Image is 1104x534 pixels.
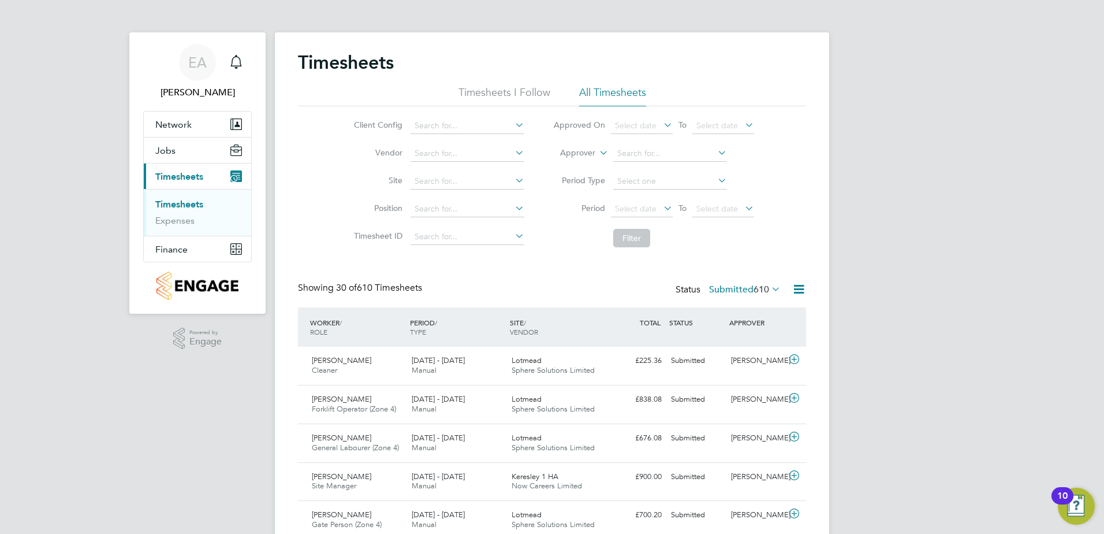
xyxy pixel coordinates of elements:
[173,328,222,350] a: Powered byEngage
[312,355,371,365] span: [PERSON_NAME]
[726,351,786,370] div: [PERSON_NAME]
[553,120,605,130] label: Approved On
[155,119,192,130] span: Network
[143,86,252,99] span: Elvis Arinze
[512,472,558,481] span: Keresley 1 HA
[512,394,542,404] span: Lotmead
[512,433,542,443] span: Lotmead
[606,429,666,448] div: £676.08
[143,44,252,99] a: EA[PERSON_NAME]
[312,404,396,414] span: Forklift Operator (Zone 4)
[579,86,646,106] li: All Timesheets
[1058,488,1095,525] button: Open Resource Center, 10 new notifications
[726,506,786,525] div: [PERSON_NAME]
[155,215,195,226] a: Expenses
[312,433,371,443] span: [PERSON_NAME]
[411,201,524,217] input: Search for...
[512,443,595,453] span: Sphere Solutions Limited
[640,318,661,327] span: TOTAL
[666,312,726,333] div: STATUS
[726,429,786,448] div: [PERSON_NAME]
[312,394,371,404] span: [PERSON_NAME]
[312,472,371,481] span: [PERSON_NAME]
[543,147,595,159] label: Approver
[675,201,690,216] span: To
[336,282,357,294] span: 30 of
[512,520,595,529] span: Sphere Solutions Limited
[411,173,524,190] input: Search for...
[312,510,371,520] span: [PERSON_NAME]
[507,312,607,342] div: SITE
[188,55,207,70] span: EA
[615,203,657,214] span: Select date
[411,146,524,162] input: Search for...
[350,203,402,213] label: Position
[666,351,726,370] div: Submitted
[412,404,437,414] span: Manual
[298,282,424,294] div: Showing
[407,312,507,342] div: PERIOD
[726,390,786,409] div: [PERSON_NAME]
[1057,496,1068,511] div: 10
[144,112,251,137] button: Network
[553,175,605,186] label: Period Type
[350,120,402,130] label: Client Config
[412,520,437,529] span: Manual
[666,506,726,525] div: Submitted
[553,203,605,213] label: Period
[696,203,738,214] span: Select date
[312,481,356,491] span: Site Manager
[754,284,769,295] span: 610
[606,506,666,525] div: £700.20
[312,443,399,453] span: General Labourer (Zone 4)
[336,282,422,294] span: 610 Timesheets
[155,199,203,210] a: Timesheets
[156,272,238,300] img: countryside-properties-logo-retina.png
[512,365,595,375] span: Sphere Solutions Limited
[129,32,266,314] nav: Main navigation
[144,236,251,262] button: Finance
[412,472,465,481] span: [DATE] - [DATE]
[613,146,727,162] input: Search for...
[512,404,595,414] span: Sphere Solutions Limited
[155,171,203,182] span: Timesheets
[676,282,783,298] div: Status
[155,145,176,156] span: Jobs
[666,468,726,487] div: Submitted
[675,117,690,132] span: To
[189,328,222,338] span: Powered by
[613,229,650,247] button: Filter
[512,510,542,520] span: Lotmead
[512,355,542,365] span: Lotmead
[143,272,252,300] a: Go to home page
[412,365,437,375] span: Manual
[350,175,402,186] label: Site
[144,164,251,189] button: Timesheets
[726,312,786,333] div: APPROVER
[696,120,738,131] span: Select date
[412,394,465,404] span: [DATE] - [DATE]
[410,327,426,336] span: TYPE
[666,429,726,448] div: Submitted
[350,147,402,158] label: Vendor
[666,390,726,409] div: Submitted
[524,318,526,327] span: /
[606,390,666,409] div: £838.08
[411,118,524,134] input: Search for...
[411,229,524,245] input: Search for...
[412,433,465,443] span: [DATE] - [DATE]
[155,244,188,255] span: Finance
[412,443,437,453] span: Manual
[310,327,327,336] span: ROLE
[510,327,538,336] span: VENDOR
[512,481,582,491] span: Now Careers Limited
[615,120,657,131] span: Select date
[312,365,337,375] span: Cleaner
[606,351,666,370] div: £225.36
[144,189,251,236] div: Timesheets
[613,173,727,190] input: Select one
[298,51,394,74] h2: Timesheets
[350,231,402,241] label: Timesheet ID
[458,86,550,106] li: Timesheets I Follow
[606,468,666,487] div: £900.00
